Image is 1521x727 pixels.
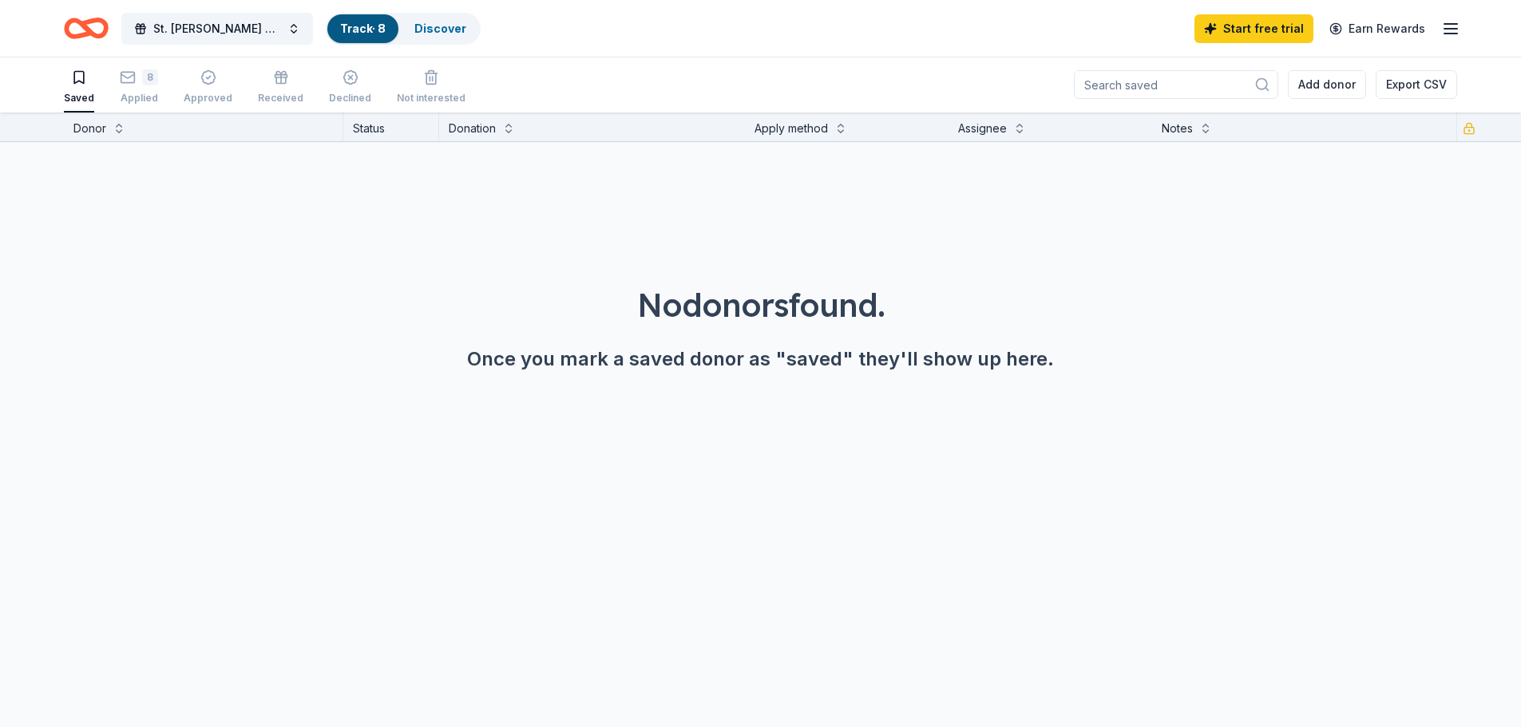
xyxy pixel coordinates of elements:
div: Declined [329,92,371,105]
a: Start free trial [1194,14,1313,43]
div: Apply method [755,119,828,138]
div: Not interested [397,92,465,105]
div: Status [343,113,439,141]
button: Received [258,63,303,113]
button: Track· 8Discover [326,13,481,45]
div: Notes [1162,119,1193,138]
div: Assignee [958,119,1007,138]
div: No donors found. [38,283,1483,327]
button: Approved [184,63,232,113]
div: Approved [184,92,232,105]
input: Search saved [1074,70,1278,99]
button: 8Applied [120,63,158,113]
div: Once you mark a saved donor as "saved" they'll show up here. [38,346,1483,372]
button: Export CSV [1376,70,1457,99]
div: Received [258,92,303,105]
div: 8 [142,69,158,85]
div: Saved [64,92,94,105]
button: Add donor [1288,70,1366,99]
a: Home [64,10,109,47]
a: Track· 8 [340,22,386,35]
button: Not interested [397,63,465,113]
a: Earn Rewards [1320,14,1435,43]
div: Donation [449,119,496,138]
a: Discover [414,22,466,35]
span: St. [PERSON_NAME] Athletic Association - Annual Bull Roast [153,19,281,38]
button: Saved [64,63,94,113]
div: Donor [73,119,106,138]
button: St. [PERSON_NAME] Athletic Association - Annual Bull Roast [121,13,313,45]
button: Declined [329,63,371,113]
div: Applied [120,92,158,105]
